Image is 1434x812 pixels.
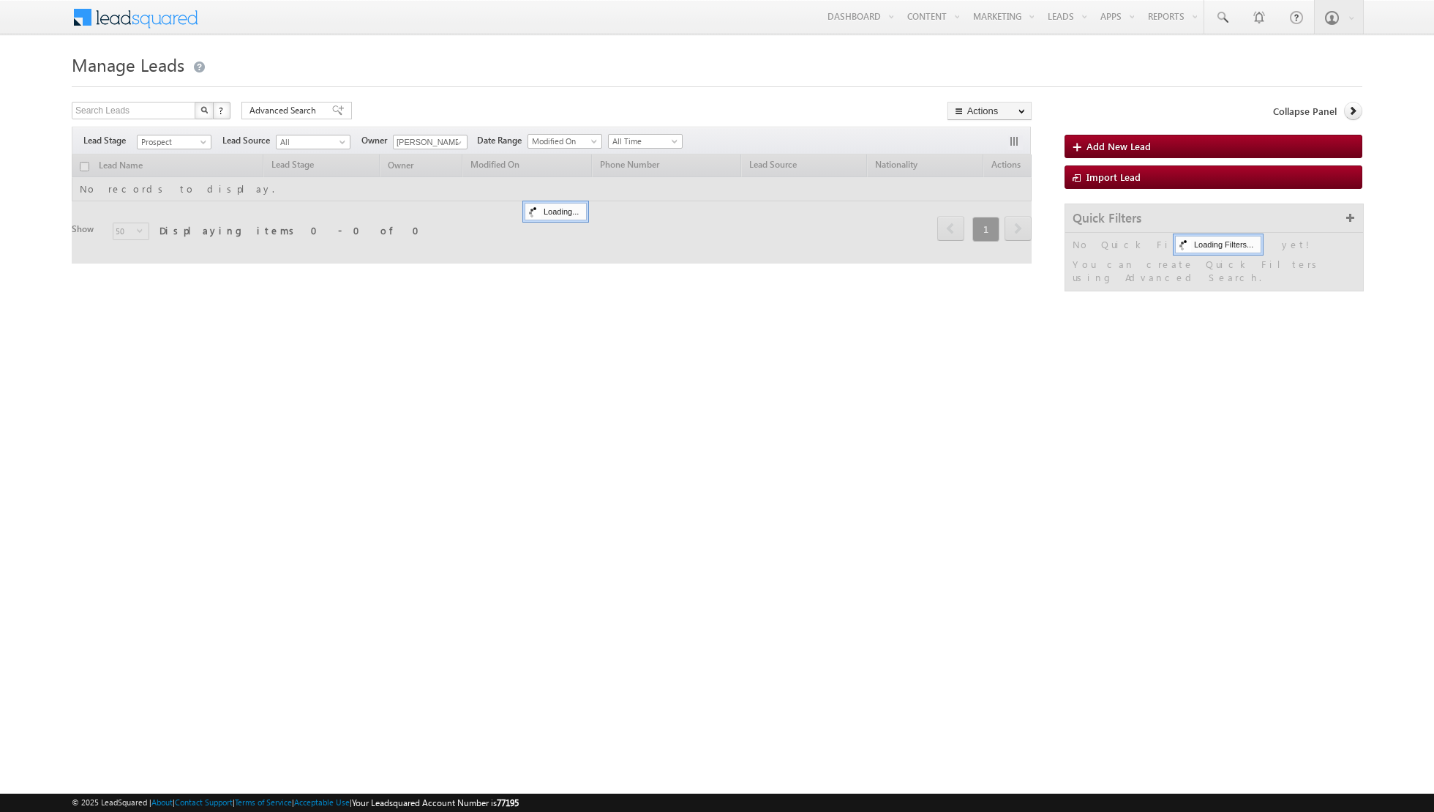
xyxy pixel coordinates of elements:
[361,134,393,147] span: Owner
[525,203,587,220] div: Loading...
[1175,236,1261,253] div: Loading Filters...
[528,134,602,149] a: Modified On
[477,134,528,147] span: Date Range
[222,134,276,147] span: Lead Source
[1273,105,1337,118] span: Collapse Panel
[608,134,683,149] a: All Time
[200,106,208,113] img: Search
[138,135,207,149] span: Prospect
[609,135,678,148] span: All Time
[72,53,184,76] span: Manage Leads
[1086,140,1151,152] span: Add New Lead
[72,796,519,810] span: © 2025 LeadSquared | | | | |
[497,797,519,808] span: 77195
[276,135,350,149] a: All
[352,797,519,808] span: Your Leadsquared Account Number is
[448,135,466,150] a: Show All Items
[219,104,225,116] span: ?
[294,797,350,807] a: Acceptable Use
[277,135,346,149] span: All
[1086,171,1141,183] span: Import Lead
[151,797,173,807] a: About
[213,102,230,119] button: ?
[393,135,468,149] input: Type to Search
[249,104,320,117] span: Advanced Search
[947,102,1032,120] button: Actions
[137,135,211,149] a: Prospect
[83,134,137,147] span: Lead Stage
[175,797,233,807] a: Contact Support
[528,135,598,148] span: Modified On
[235,797,292,807] a: Terms of Service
